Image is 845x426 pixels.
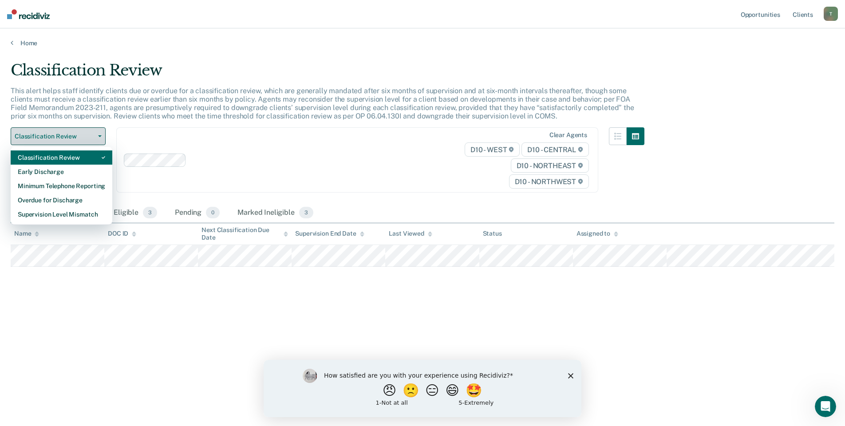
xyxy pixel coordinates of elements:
[11,61,644,87] div: Classification Review
[206,207,220,218] span: 0
[7,9,50,19] img: Recidiviz
[511,158,589,173] span: D10 - NORTHEAST
[14,230,39,237] div: Name
[173,203,221,223] div: Pending0
[549,131,587,139] div: Clear agents
[815,396,836,417] iframe: Intercom live chat
[299,207,313,218] span: 3
[236,203,315,223] div: Marked Ineligible3
[18,150,105,165] div: Classification Review
[264,360,581,417] iframe: Survey by Kim from Recidiviz
[18,165,105,179] div: Early Discharge
[483,230,502,237] div: Status
[11,87,634,121] p: This alert helps staff identify clients due or overdue for a classification review, which are gen...
[108,230,136,237] div: DOC ID
[18,193,105,207] div: Overdue for Discharge
[11,39,834,47] a: Home
[18,207,105,221] div: Supervision Level Mismatch
[143,207,157,218] span: 3
[11,127,106,145] button: Classification Review
[509,174,589,189] span: D10 - NORTHWEST
[201,226,288,241] div: Next Classification Due Date
[295,230,364,237] div: Supervision End Date
[389,230,432,237] div: Last Viewed
[576,230,618,237] div: Assigned to
[15,133,95,140] span: Classification Review
[18,179,105,193] div: Minimum Telephone Reporting
[465,142,520,157] span: D10 - WEST
[521,142,589,157] span: D10 - CENTRAL
[87,203,159,223] div: Almost Eligible3
[824,7,838,21] button: T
